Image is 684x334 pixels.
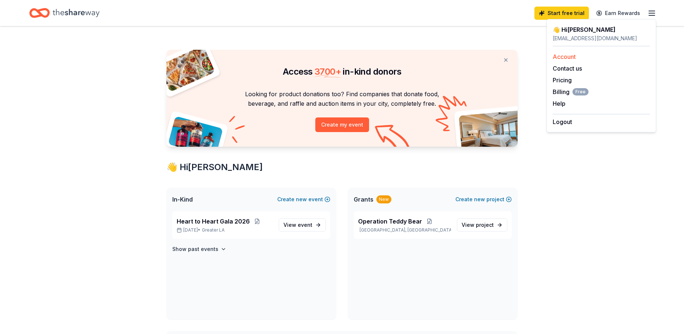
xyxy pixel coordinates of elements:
button: Logout [553,117,572,126]
div: 👋 Hi [PERSON_NAME] [553,25,650,34]
a: View event [279,218,326,232]
span: Heart to Heart Gala 2026 [177,217,250,226]
span: View [462,221,494,229]
span: Free [572,88,589,95]
a: Pricing [553,76,572,84]
button: Help [553,99,565,108]
span: Access in-kind donors [283,66,401,77]
button: Createnewproject [455,195,512,204]
img: Pizza [158,45,215,92]
a: Earn Rewards [592,7,644,20]
p: [DATE] • [177,227,273,233]
button: Show past events [172,245,226,254]
button: Createnewevent [277,195,330,204]
span: View [283,221,312,229]
span: Grants [354,195,373,204]
p: Looking for product donations too? Find companies that donate food, beverage, and raffle and auct... [175,89,509,109]
span: Billing [553,87,589,96]
a: Account [553,53,576,60]
h4: Show past events [172,245,218,254]
a: View project [457,218,507,232]
span: Operation Teddy Bear [358,217,422,226]
img: Curvy arrow [375,125,411,152]
div: [EMAIL_ADDRESS][DOMAIN_NAME] [553,34,650,43]
a: Start free trial [534,7,589,20]
span: new [474,195,485,204]
span: Greater LA [202,227,225,233]
button: Create my event [315,117,369,132]
div: New [376,195,391,203]
p: [GEOGRAPHIC_DATA], [GEOGRAPHIC_DATA] [358,227,451,233]
div: 👋 Hi [PERSON_NAME] [166,161,518,173]
span: event [298,222,312,228]
button: Contact us [553,64,582,73]
span: project [476,222,494,228]
span: In-Kind [172,195,193,204]
button: BillingFree [553,87,589,96]
span: new [296,195,307,204]
span: 3700 + [315,66,341,77]
a: Home [29,4,99,22]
